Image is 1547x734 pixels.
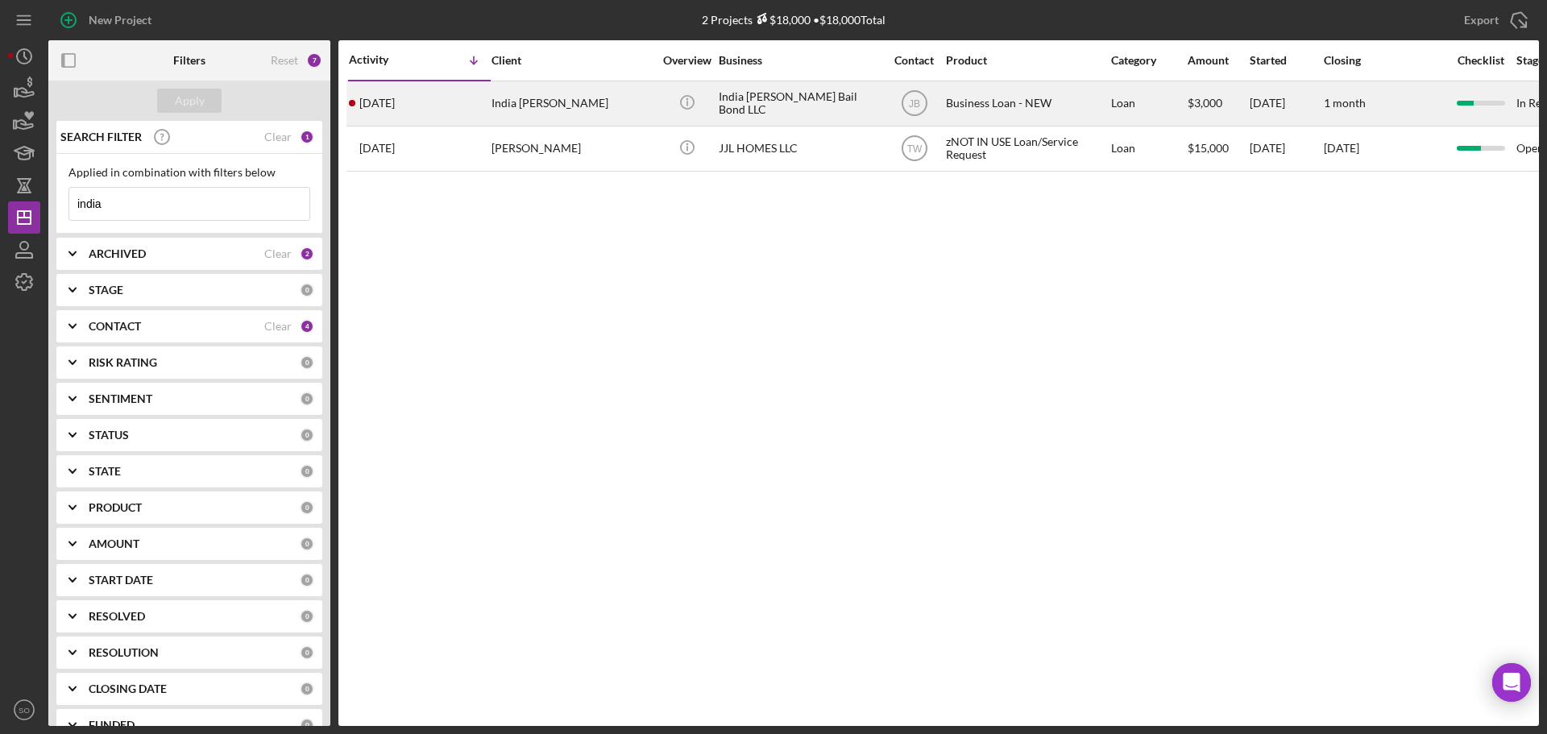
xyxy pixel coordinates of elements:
div: Applied in combination with filters below [68,166,310,179]
div: India [PERSON_NAME] Bail Bond LLC [719,82,880,125]
text: TW [906,143,922,155]
button: Export [1448,4,1539,36]
div: Loan [1111,82,1186,125]
b: STATUS [89,429,129,442]
b: AMOUNT [89,537,139,550]
text: SO [19,706,30,715]
div: 0 [300,682,314,696]
time: 2023-08-16 19:35 [359,142,395,155]
div: Clear [264,320,292,333]
div: Product [946,54,1107,67]
div: $18,000 [753,13,811,27]
div: Clear [264,247,292,260]
div: Loan [1111,127,1186,170]
time: 2025-09-11 14:41 [359,97,395,110]
time: [DATE] [1324,141,1359,155]
div: 1 [300,130,314,144]
div: Activity [349,53,420,66]
div: New Project [89,4,151,36]
div: 0 [300,283,314,297]
div: 0 [300,392,314,406]
b: STAGE [89,284,123,297]
div: Clear [264,131,292,143]
b: FUNDED [89,719,135,732]
div: 0 [300,428,314,442]
div: zNOT IN USE Loan/Service Request [946,127,1107,170]
div: Business Loan - NEW [946,82,1107,125]
div: Started [1250,54,1322,67]
span: $15,000 [1188,141,1229,155]
div: [PERSON_NAME] [491,127,653,170]
b: ARCHIVED [89,247,146,260]
div: 0 [300,537,314,551]
div: Business [719,54,880,67]
text: JB [908,98,919,110]
div: Checklist [1446,54,1515,67]
div: 2 [300,247,314,261]
div: Closing [1324,54,1445,67]
button: Apply [157,89,222,113]
div: 0 [300,573,314,587]
div: JJL HOMES LLC [719,127,880,170]
b: PRODUCT [89,501,142,514]
div: Export [1464,4,1499,36]
button: New Project [48,4,168,36]
b: RESOLUTION [89,646,159,659]
div: Client [491,54,653,67]
div: [DATE] [1250,127,1322,170]
div: [DATE] [1250,82,1322,125]
div: Amount [1188,54,1248,67]
b: SENTIMENT [89,392,152,405]
div: 0 [300,645,314,660]
time: 1 month [1324,96,1366,110]
div: 7 [306,52,322,68]
div: 0 [300,500,314,515]
div: 4 [300,319,314,334]
b: CONTACT [89,320,141,333]
div: 0 [300,464,314,479]
span: $3,000 [1188,96,1222,110]
div: 0 [300,718,314,732]
div: Open Intercom Messenger [1492,663,1531,702]
div: Contact [884,54,944,67]
div: Reset [271,54,298,67]
div: 2 Projects • $18,000 Total [702,13,885,27]
button: SO [8,694,40,726]
b: CLOSING DATE [89,682,167,695]
div: 0 [300,609,314,624]
b: Filters [173,54,205,67]
b: STATE [89,465,121,478]
b: START DATE [89,574,153,587]
div: Apply [175,89,205,113]
div: India [PERSON_NAME] [491,82,653,125]
b: RESOLVED [89,610,145,623]
div: Overview [657,54,717,67]
div: Category [1111,54,1186,67]
b: RISK RATING [89,356,157,369]
b: SEARCH FILTER [60,131,142,143]
div: 0 [300,355,314,370]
